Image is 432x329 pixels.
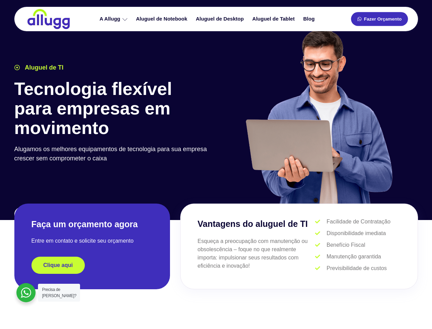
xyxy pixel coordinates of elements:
span: Facilidade de Contratação [325,218,391,226]
a: Blog [300,13,319,25]
span: Clique aqui [43,263,73,268]
p: Entre em contato e solicite seu orçamento [31,237,153,245]
img: aluguel de ti para startups [243,29,394,204]
a: Clique aqui [31,257,85,274]
iframe: Chat Widget [309,241,432,329]
a: Aluguel de Notebook [133,13,193,25]
p: Alugamos os melhores equipamentos de tecnologia para sua empresa crescer sem comprometer o caixa [14,145,213,163]
a: A Allugg [96,13,133,25]
img: locação de TI é Allugg [26,9,71,29]
span: Aluguel de TI [23,63,64,72]
span: Benefício Fiscal [325,241,365,249]
a: Fazer Orçamento [351,12,408,26]
a: Aluguel de Tablet [249,13,300,25]
h2: Faça um orçamento agora [31,219,153,230]
p: Esqueça a preocupação com manutenção ou obsolescência – foque no que realmente importa: impulsion... [198,237,315,270]
a: Aluguel de Desktop [193,13,249,25]
span: Disponibilidade imediata [325,229,386,237]
span: Precisa de [PERSON_NAME]? [42,287,76,298]
h3: Vantagens do aluguel de TI [198,218,315,231]
h1: Tecnologia flexível para empresas em movimento [14,79,213,138]
span: Fazer Orçamento [364,17,402,22]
